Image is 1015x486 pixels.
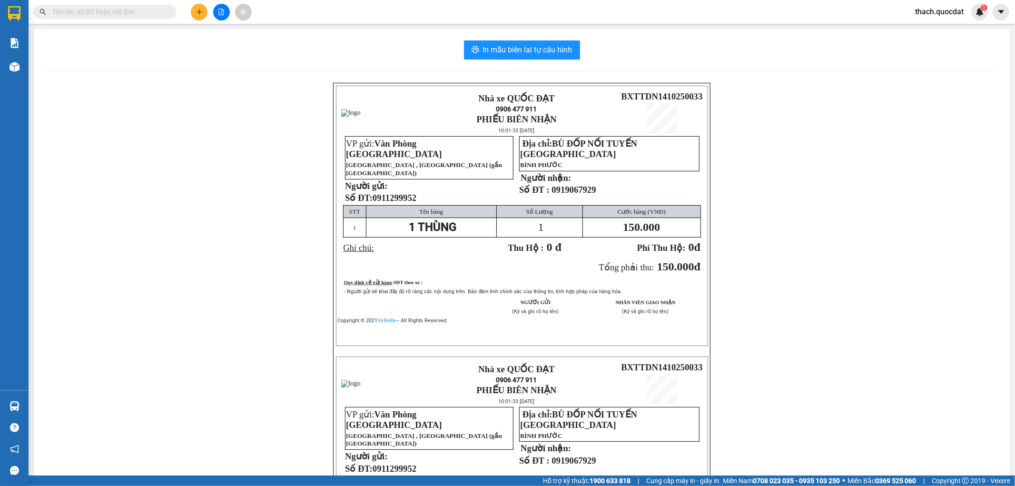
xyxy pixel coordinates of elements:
span: BÙ ĐỐP NỐI TUYẾN [GEOGRAPHIC_DATA] [520,409,637,430]
strong: Số ĐT : [519,456,550,466]
strong: Người nhận: [521,173,571,183]
span: 0 [689,241,694,253]
span: Số Lượng [526,208,553,215]
span: (Ký và ghi rõ họ tên) [622,308,669,315]
strong: Người nhận: [521,443,571,453]
span: BXTTDN1410250033 [120,58,202,68]
span: thach.quocdat [907,6,971,18]
span: BXTTDN1410250033 [621,362,702,372]
strong: Người gửi: [345,451,387,461]
span: message [10,466,19,475]
a: VeXeRe [377,317,396,324]
span: 0 đ [547,241,562,253]
button: caret-down [993,4,1009,20]
span: | [923,476,925,486]
strong: PHIẾU BIÊN NHẬN [83,61,111,92]
span: 0906 477 911 [496,376,537,384]
span: Thu Hộ : [508,243,543,253]
span: (Ký và ghi rõ họ tên) [512,308,559,315]
strong: Số ĐT : [519,185,550,195]
span: 0911299952 [373,193,416,203]
input: Tìm tên, số ĐT hoặc mã đơn [52,7,165,17]
span: đ [694,260,700,273]
span: BÙ ĐỐP NỐI TUYẾN [GEOGRAPHIC_DATA] [520,139,637,159]
span: Tên hàng [419,208,443,215]
strong: Số ĐT: [345,193,416,203]
img: logo-vxr [8,6,20,20]
span: 150.000 [657,260,694,273]
span: file-add [218,9,225,15]
img: icon-new-feature [976,8,984,16]
span: 150.000 [623,221,660,233]
span: printer [472,46,479,55]
span: - Người gửi kê khai đầy đủ rõ ràng các nội dung trên. Bảo đảm tính chính xác của thông tin, tính ... [344,288,622,295]
strong: NHÂN VIÊN GIAO NHẬN [616,300,676,305]
span: Ghi chú: [343,243,374,253]
span: 0919067929 [552,185,596,195]
span: Miền Bắc [847,476,916,486]
strong: đ [637,241,700,253]
strong: 0708 023 035 - 0935 103 250 [753,477,840,485]
img: warehouse-icon [10,401,20,411]
span: VP gửi: [346,139,442,159]
button: printerIn mẫu biên lai tự cấu hình [464,40,580,60]
span: : [392,280,423,285]
span: 0906 477 911 [496,105,537,113]
img: warehouse-icon [10,62,20,72]
span: aim [240,9,246,15]
span: STT [349,208,360,215]
span: Copyright © 2021 – All Rights Reserved [337,317,446,324]
span: Tổng phải thu: [599,262,654,272]
span: 1 [538,221,544,233]
span: In mẫu biên lai tự cấu hình [483,44,572,56]
strong: 1900 633 818 [590,477,631,485]
strong: Nhà xe QUỐC ĐẠT [478,364,554,374]
img: logo [341,109,361,117]
sup: 1 [981,4,987,11]
strong: 0369 525 060 [875,477,916,485]
span: Cung cấp máy in - giấy in: [646,476,720,486]
span: 10:01:33 [DATE] [499,398,535,405]
img: logo [341,380,361,387]
strong: Số ĐT: [345,464,416,474]
strong: Nhà xe QUỐC ĐẠT [478,93,554,103]
strong: PHIẾU BIÊN NHẬN [477,385,557,395]
span: BXTTDN1410250033 [621,91,702,101]
strong: SĐT theo xe : [394,280,423,285]
span: question-circle [10,423,19,432]
span: BÌNH PHƯỚC [520,161,562,169]
span: Cước hàng (VNĐ) [618,208,666,215]
strong: Nhà xe QUỐC ĐẠT [83,9,110,40]
strong: NGƯỜI GỬI [521,300,551,305]
span: [GEOGRAPHIC_DATA] , [GEOGRAPHIC_DATA] (gần [GEOGRAPHIC_DATA]) [346,161,502,177]
img: logo [6,38,73,71]
button: plus [191,4,207,20]
span: 1 [353,224,356,231]
strong: Người gửi: [345,181,387,191]
span: 10:01:33 [DATE] [499,128,535,134]
span: search [39,9,46,15]
span: 1 [982,4,985,11]
span: Văn Phòng [GEOGRAPHIC_DATA] [346,409,442,430]
span: [GEOGRAPHIC_DATA] , [GEOGRAPHIC_DATA] (gần [GEOGRAPHIC_DATA]) [346,432,502,447]
span: caret-down [997,8,1005,16]
span: 0919067929 [552,456,596,466]
span: notification [10,445,19,454]
span: BÌNH PHƯỚC [520,432,562,439]
span: Hỗ trợ kỹ thuật: [543,476,631,486]
span: copyright [962,477,969,484]
span: plus [196,9,203,15]
button: file-add [213,4,230,20]
span: VP gửi: [346,409,442,430]
span: ⚪️ [842,479,845,483]
span: Quy định về gửi hàng [344,280,392,285]
span: Văn Phòng [GEOGRAPHIC_DATA] [346,139,442,159]
button: aim [235,4,252,20]
span: | [638,476,639,486]
span: 1 THÙNG [409,220,456,234]
span: Địa chỉ: [520,409,637,430]
span: Địa chỉ: [520,139,637,159]
span: 0911299952 [373,464,416,474]
strong: PHIẾU BIÊN NHẬN [477,114,557,124]
span: 0906 477 911 [81,41,113,60]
